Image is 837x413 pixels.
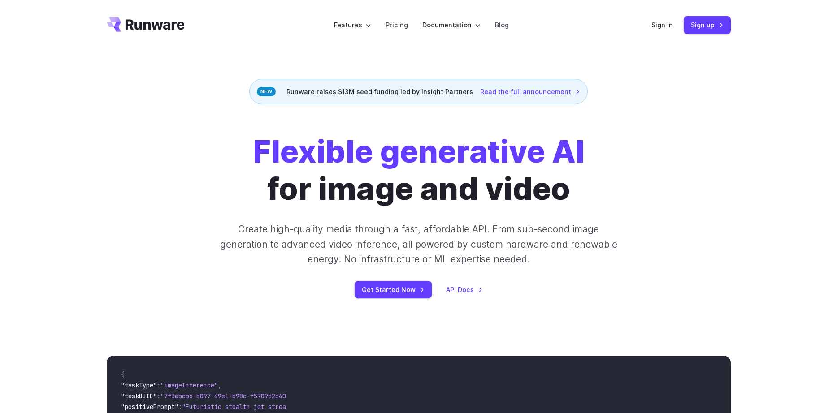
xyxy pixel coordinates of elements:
[107,17,185,32] a: Go to /
[249,79,588,104] div: Runware raises $13M seed funding led by Insight Partners
[182,403,508,411] span: "Futuristic stealth jet streaking through a neon-lit cityscape with glowing purple exhaust"
[178,403,182,411] span: :
[121,392,157,400] span: "taskUUID"
[253,133,585,207] h1: for image and video
[218,381,221,389] span: ,
[386,20,408,30] a: Pricing
[253,133,585,170] strong: Flexible generative AI
[355,281,432,298] a: Get Started Now
[480,86,580,97] a: Read the full announcement
[121,370,125,379] span: {
[157,392,160,400] span: :
[684,16,731,34] a: Sign up
[157,381,160,389] span: :
[160,392,297,400] span: "7f3ebcb6-b897-49e1-b98c-f5789d2d40d7"
[446,284,483,295] a: API Docs
[121,403,178,411] span: "positivePrompt"
[495,20,509,30] a: Blog
[121,381,157,389] span: "taskType"
[422,20,481,30] label: Documentation
[334,20,371,30] label: Features
[219,222,618,267] p: Create high-quality media through a fast, affordable API. From sub-second image generation to adv...
[651,20,673,30] a: Sign in
[160,381,218,389] span: "imageInference"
